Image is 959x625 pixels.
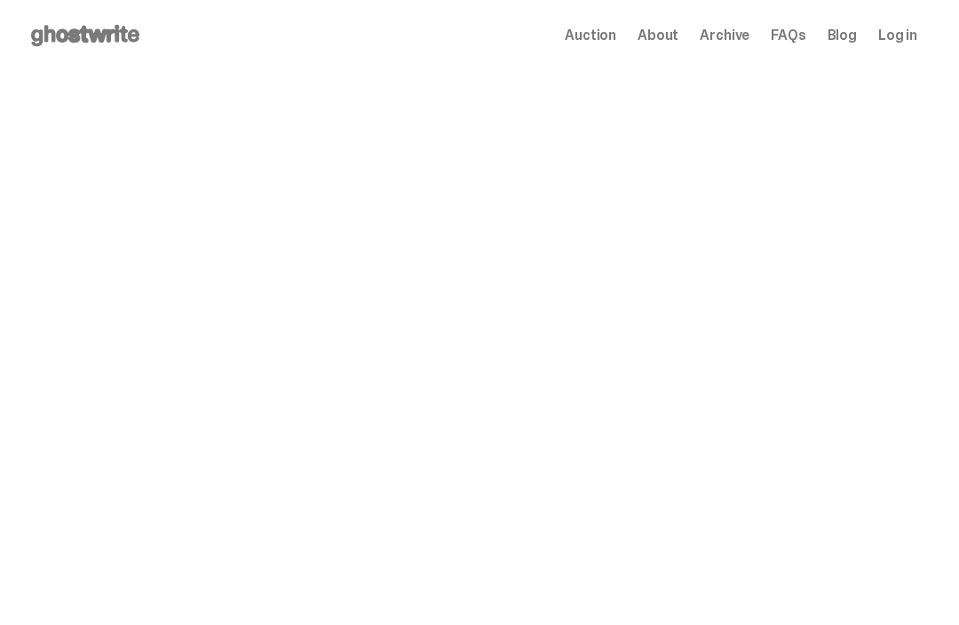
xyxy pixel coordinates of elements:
a: Archive [700,28,749,43]
a: Auction [565,28,616,43]
a: About [638,28,678,43]
a: Blog [828,28,857,43]
a: FAQs [771,28,805,43]
a: Log in [878,28,917,43]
